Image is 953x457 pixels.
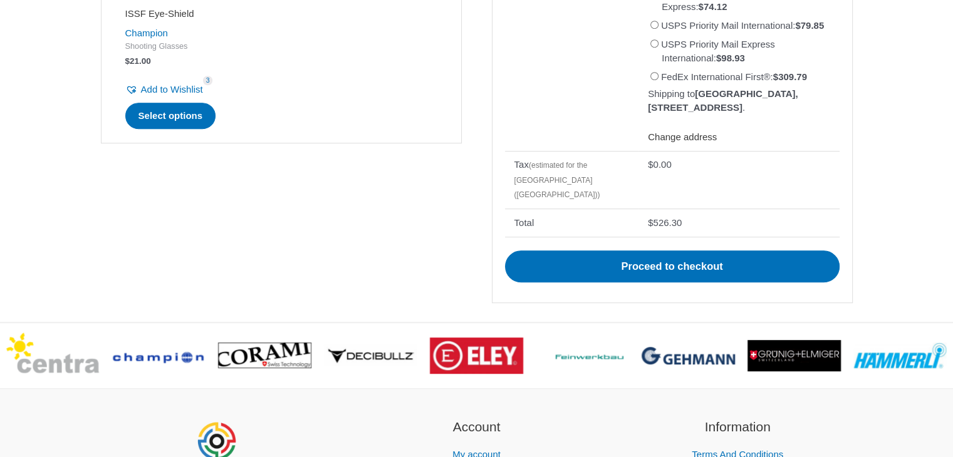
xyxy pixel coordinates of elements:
h2: Information [623,417,853,437]
span: Add to Wishlist [141,84,203,95]
th: Total [505,208,639,237]
span: $ [773,71,778,82]
label: FedEx International First®: [661,71,807,82]
bdi: 98.93 [716,53,745,63]
bdi: 79.85 [795,20,824,31]
label: USPS Priority Mail International: [661,20,824,31]
h2: ISSF Eye-Shield [125,8,264,20]
span: $ [795,20,800,31]
a: ISSF Eye-Shield [125,8,264,24]
bdi: 0.00 [648,159,672,170]
a: Select options for “ISSF Eye-Shield” [125,103,216,129]
a: Change address [648,131,717,142]
a: Add to Wishlist [125,81,203,98]
bdi: 74.12 [698,1,727,12]
small: (estimated for the [GEOGRAPHIC_DATA] ([GEOGRAPHIC_DATA])) [514,161,600,199]
span: $ [716,53,721,63]
a: Champion [125,28,168,38]
bdi: 526.30 [648,217,682,228]
span: $ [648,217,653,228]
span: $ [648,159,653,170]
a: Proceed to checkout [505,250,840,283]
p: Shipping to . [648,87,830,115]
span: 3 [203,76,213,85]
span: $ [698,1,703,12]
span: Shooting Glasses [125,41,264,52]
bdi: 309.79 [773,71,807,82]
h2: Account [362,417,591,437]
th: Tax [505,151,639,209]
strong: [GEOGRAPHIC_DATA], [STREET_ADDRESS] [648,88,798,113]
bdi: 21.00 [125,56,151,66]
label: USPS Priority Mail Express International: [661,39,775,64]
img: brand logo [430,337,523,374]
span: $ [125,56,130,66]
